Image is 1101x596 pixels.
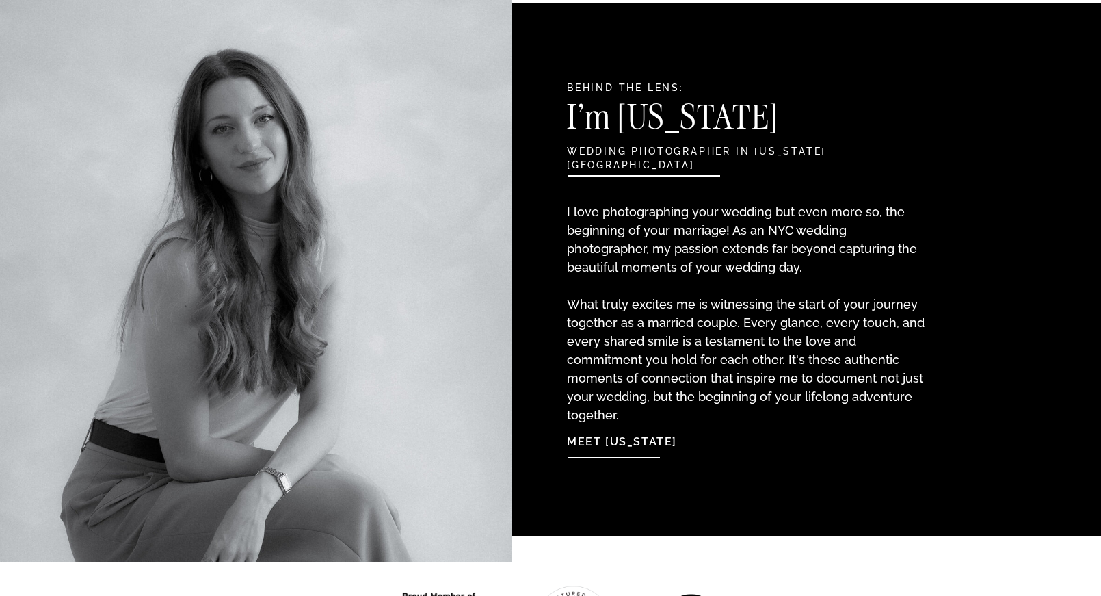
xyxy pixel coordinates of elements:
[567,203,929,397] p: I love photographing your wedding but even more so, the beginning of your marriage! As an NYC wed...
[567,101,864,142] h3: I'm [US_STATE]
[567,424,715,454] a: Meet [US_STATE]
[567,81,858,96] h2: Behind the Lens:
[567,145,858,160] h2: wedding photographer in [US_STATE][GEOGRAPHIC_DATA]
